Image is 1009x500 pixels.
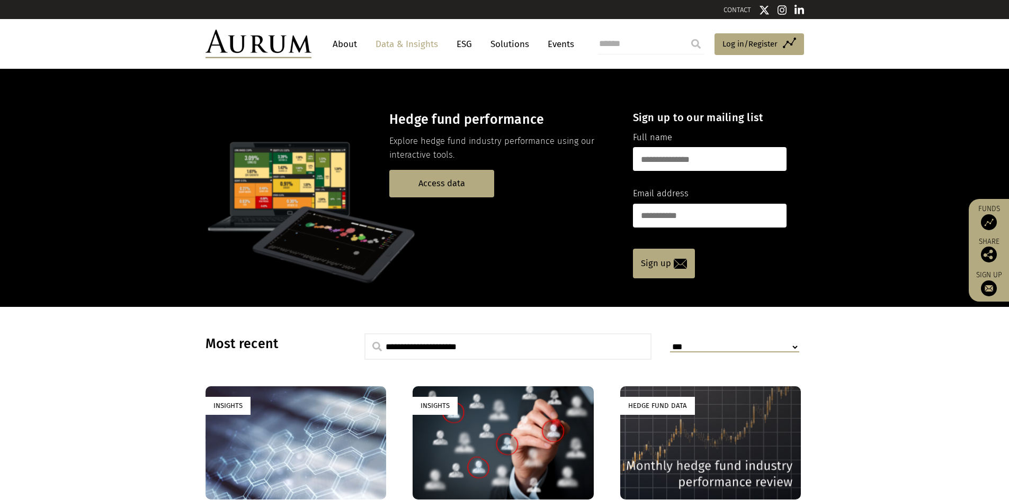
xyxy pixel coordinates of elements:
[413,397,458,414] div: Insights
[981,214,997,230] img: Access Funds
[389,112,614,128] h3: Hedge fund performance
[327,34,362,54] a: About
[370,34,443,54] a: Data & Insights
[372,342,382,351] img: search.svg
[974,238,1004,262] div: Share
[542,34,574,54] a: Events
[206,336,338,352] h3: Most recent
[206,30,311,58] img: Aurum
[722,38,778,50] span: Log in/Register
[389,134,614,162] p: Explore hedge fund industry performance using our interactive tools.
[485,34,534,54] a: Solutions
[974,270,1004,296] a: Sign up
[794,5,804,15] img: Linkedin icon
[389,170,494,197] a: Access data
[633,131,672,144] label: Full name
[759,5,770,15] img: Twitter icon
[685,33,707,54] input: Submit
[674,259,687,269] img: email-icon
[633,187,689,201] label: Email address
[778,5,787,15] img: Instagram icon
[633,111,787,124] h4: Sign up to our mailing list
[974,204,1004,230] a: Funds
[633,249,695,278] a: Sign up
[451,34,477,54] a: ESG
[981,247,997,262] img: Share this post
[981,280,997,296] img: Sign up to our newsletter
[620,397,695,414] div: Hedge Fund Data
[724,6,751,14] a: CONTACT
[715,33,804,56] a: Log in/Register
[206,397,251,414] div: Insights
